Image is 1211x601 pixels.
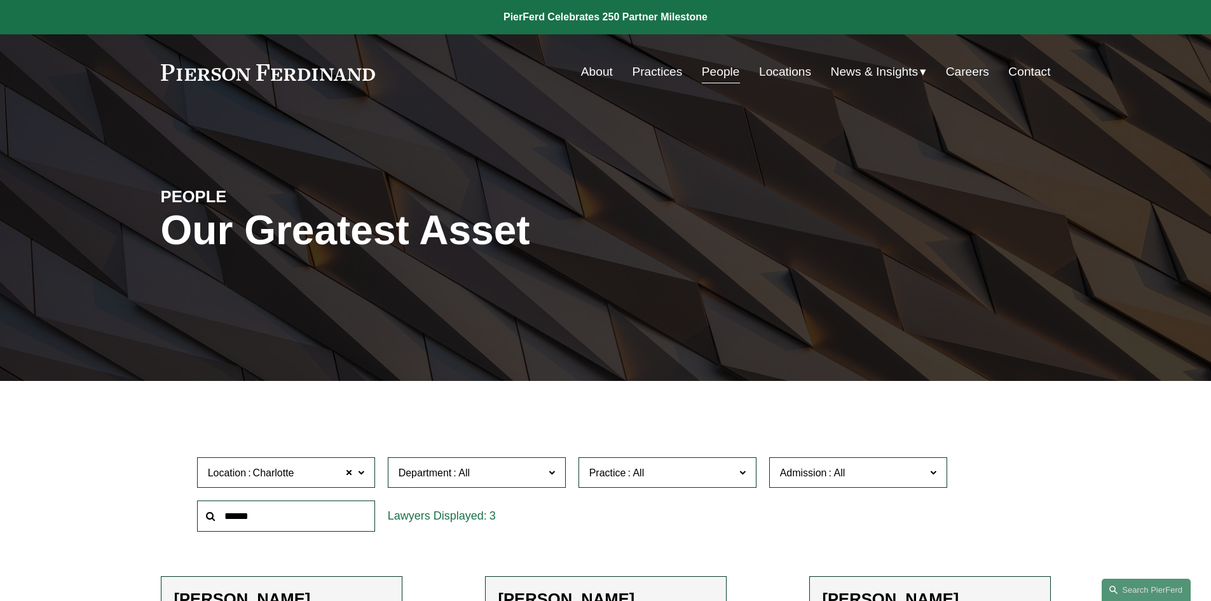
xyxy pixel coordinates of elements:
span: Admission [780,467,827,478]
a: Search this site [1102,579,1191,601]
h1: Our Greatest Asset [161,207,754,254]
a: Practices [632,60,682,84]
a: About [581,60,613,84]
h4: PEOPLE [161,186,383,207]
span: Location [208,467,247,478]
span: Practice [589,467,626,478]
span: Charlotte [253,465,294,481]
a: Locations [759,60,811,84]
a: folder dropdown [831,60,927,84]
a: People [702,60,740,84]
span: 3 [489,509,496,522]
span: Department [399,467,452,478]
span: News & Insights [831,61,919,83]
a: Careers [946,60,989,84]
a: Contact [1008,60,1050,84]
